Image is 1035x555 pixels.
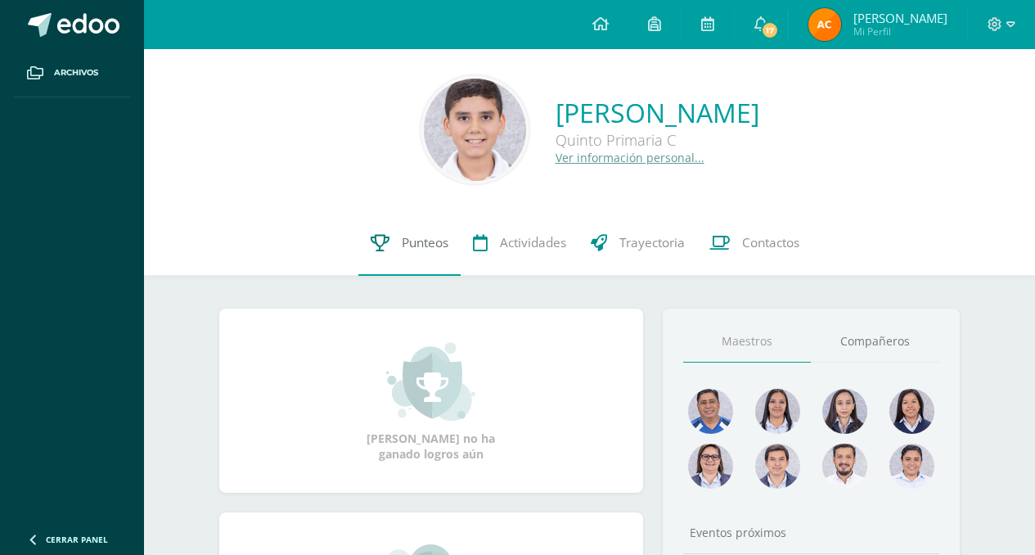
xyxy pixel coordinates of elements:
img: ef20388f0c3c9bdb8138e55b59c5b856.png [424,79,526,181]
img: cf23f2559fb4d6a6ba4fac9e8b6311d9.png [808,8,841,41]
img: 522dc90edefdd00265ec7718d30b3fcb.png [822,389,867,434]
span: [PERSON_NAME] [853,10,947,26]
span: Actividades [500,234,566,251]
span: Trayectoria [619,234,685,251]
span: Mi Perfil [853,25,947,38]
img: 06db005d3c0fafa7117f50787961da9c.png [755,389,800,434]
span: Punteos [402,234,448,251]
span: Archivos [54,66,98,79]
img: e324cd2860608120a0417e01f7b89804.png [822,444,867,489]
a: Ver información personal... [556,150,704,165]
a: Trayectoria [578,210,697,276]
img: 3fa84f42f3e29fcac37698908b932198.png [688,389,733,434]
a: Archivos [13,49,131,97]
a: Actividades [461,210,578,276]
div: Eventos próximos [683,525,939,540]
img: 51cd120af2e7b2e3e298fdb293d6118d.png [889,444,934,489]
img: 21100ed4c967214a1caac39260a675f5.png [889,389,934,434]
img: achievement_small.png [386,341,475,422]
img: 79615471927fb44a55a85da602df09cc.png [755,444,800,489]
a: Compañeros [811,321,939,363]
span: Contactos [742,234,799,251]
img: 8362f987eb2848dbd6dae05437e53255.png [688,444,733,489]
div: [PERSON_NAME] no ha ganado logros aún [349,341,513,462]
a: Maestros [683,321,812,363]
a: [PERSON_NAME] [556,95,759,130]
span: Cerrar panel [46,534,108,545]
a: Contactos [697,210,812,276]
div: Quinto Primaria C [556,130,759,150]
a: Punteos [358,210,461,276]
span: 17 [761,21,779,39]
